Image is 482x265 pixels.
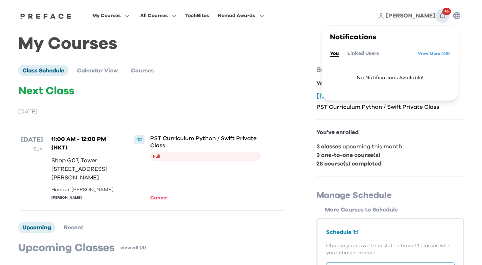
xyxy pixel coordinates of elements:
[120,244,146,251] a: view all (3)
[138,11,179,20] button: All Courses
[51,135,117,152] p: 11:00 AM - 12:00 PM (HKT)
[64,225,83,230] span: Recent
[185,11,209,20] div: TechBites
[330,50,339,57] button: You
[21,135,43,145] p: [DATE]
[18,107,286,116] p: [DATE]
[326,228,455,236] p: Schedule 1:1
[77,68,118,73] span: Calendar View
[22,68,64,73] span: Class Schedule
[18,40,464,48] h1: My Courses
[325,205,464,214] p: More Courses to Schedule
[316,128,464,137] p: You've enrolled
[18,85,286,97] p: Next Class
[435,9,450,23] button: 46
[92,11,121,20] span: My Courses
[347,50,379,57] button: Linked Users
[22,225,51,230] span: Upcoming
[215,11,266,20] button: Nomad Awards
[140,11,168,20] span: All Courses
[51,156,117,182] p: Shop G07, Tower [STREET_ADDRESS][PERSON_NAME]
[19,13,73,19] img: Preface Logo
[150,194,170,202] button: Cancel
[316,152,380,158] b: 3 one-to-one course(s)
[316,161,381,167] b: 28 course(s) completed
[316,103,464,111] p: PST Curriculum Python / Swift Private Class
[51,195,117,200] div: [PERSON_NAME]
[150,135,260,149] p: PST Curriculum Python / Swift Private Class
[218,11,255,20] span: Nomad Awards
[18,241,115,254] p: Upcoming Classes
[21,145,43,153] p: Sun
[326,242,455,256] p: Choose your own time slot to have 1:1 classes with your chosen nomad
[330,34,376,41] span: Notifications
[150,152,260,160] span: Full
[316,144,341,149] b: 3 classes
[131,68,154,73] span: Courses
[386,13,435,19] span: [PERSON_NAME]
[386,11,435,20] a: [PERSON_NAME]
[90,11,132,20] button: My Courses
[330,66,450,89] span: No Notifications Available!
[316,190,464,201] p: Manage Schedule
[51,186,117,194] div: Honour [PERSON_NAME]
[134,135,144,144] div: 1:1
[418,48,450,59] a: View More (46)
[316,142,464,151] p: upcoming this month
[442,8,451,15] span: 46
